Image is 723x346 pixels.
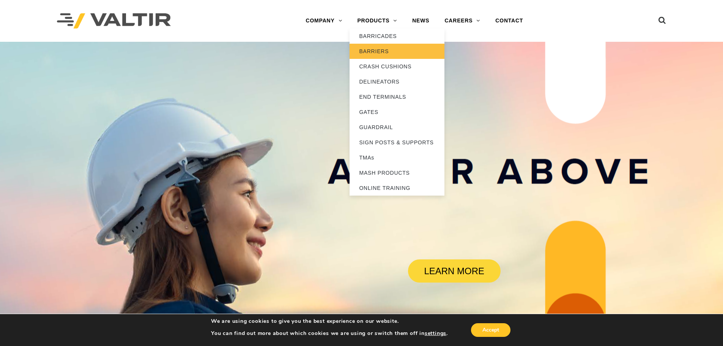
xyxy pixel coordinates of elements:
a: ONLINE TRAINING [350,180,444,196]
a: LEARN MORE [408,259,501,283]
a: END TERMINALS [350,89,444,104]
a: GATES [350,104,444,120]
a: NEWS [405,13,437,28]
a: SIGN POSTS & SUPPORTS [350,135,444,150]
a: MASH PRODUCTS [350,165,444,180]
button: Accept [471,323,510,337]
a: BARRICADES [350,28,444,44]
a: CAREERS [437,13,488,28]
p: We are using cookies to give you the best experience on our website. [211,318,448,325]
a: PRODUCTS [350,13,405,28]
a: COMPANY [298,13,350,28]
a: CONTACT [488,13,531,28]
a: BARRIERS [350,44,444,59]
p: You can find out more about which cookies we are using or switch them off in . [211,330,448,337]
a: GUARDRAIL [350,120,444,135]
img: Valtir [57,13,171,29]
a: TMAs [350,150,444,165]
a: DELINEATORS [350,74,444,89]
button: settings [425,330,446,337]
a: CRASH CUSHIONS [350,59,444,74]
